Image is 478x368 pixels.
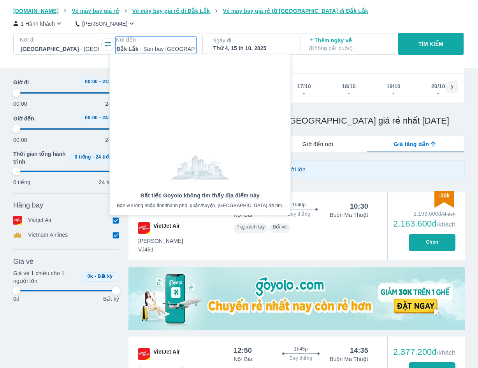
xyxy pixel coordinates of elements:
span: Đổi vé [272,224,287,230]
p: Giá vé 1 chiều cho 1 người lớn [13,269,78,285]
span: 24:00 [102,115,115,120]
span: 24 tiếng [96,154,115,160]
span: VJ491 [138,246,183,253]
p: ( Không bắt buộc ) [309,44,388,52]
span: VietJet Air [153,222,180,234]
p: Bạn vui lòng nhập tỉnh/thành phố, quận/huyện, [GEOGRAPHIC_DATA] để tìm. [117,202,283,209]
span: [DOMAIN_NAME] [13,8,59,14]
button: [PERSON_NAME] [76,19,136,28]
span: [PERSON_NAME] [138,237,183,245]
span: Bất kỳ [98,274,113,279]
span: 0k [88,274,93,279]
p: 00:00 [13,136,27,144]
span: Giờ đến [13,115,34,122]
div: scrollable day and price [148,81,446,98]
div: 19/10 [387,82,401,90]
span: - [92,154,94,160]
span: /khách [437,349,455,356]
p: Vietjet Air [28,216,52,225]
span: Hãng bay [13,201,43,210]
div: - [432,90,445,96]
span: Vé máy bay giá rẻ đi Đắk Lắk [132,8,210,14]
button: 1 Hành khách [13,19,63,28]
button: Chọn [409,234,455,251]
p: 24 tiếng [99,178,119,186]
img: discount [434,191,454,208]
div: 18/10 [342,82,356,90]
div: 12:50 [234,346,252,355]
div: 14:35 [350,346,368,355]
p: Thêm ngày về [309,37,388,52]
div: - [297,90,311,96]
span: - [99,115,101,120]
p: 24:00 [105,136,119,144]
span: Vé máy bay giá rẻ từ [GEOGRAPHIC_DATA] đi Đắk Lắk [223,8,368,14]
img: city not found icon [171,151,229,185]
p: 00:00 [13,100,27,108]
span: Vé máy bay giá rẻ [72,8,119,14]
p: Rất tiếc Goyolo không tìm thấy địa điểm này [141,192,260,199]
div: 17/10 [297,82,311,90]
p: TÌM KIẾM [418,40,443,48]
p: Vietnam Airlines [28,231,68,239]
p: Nơi đến [116,36,196,44]
div: 2.193.600đ [393,210,455,218]
div: Thứ 4, 15 th 10, 2025 [213,44,292,52]
img: media-0 [128,267,465,330]
span: 1h40p [292,202,306,208]
span: - [99,79,101,84]
div: 10:30 [350,202,368,211]
p: Nơi đi [20,36,100,44]
div: - [342,90,355,96]
button: TÌM KIẾM [398,33,463,55]
p: Buôn Ma Thuột [330,211,368,219]
p: Buôn Ma Thuột [330,355,368,363]
img: VJ [138,222,150,234]
div: - [387,90,400,96]
p: [PERSON_NAME] [82,20,128,28]
div: lab API tabs example [171,136,464,152]
span: Giá tăng dần [394,140,429,148]
span: 00:00 [85,115,98,120]
p: 0 tiếng [13,178,30,186]
div: 2.377.200đ [393,347,455,357]
span: 24:00 [102,79,115,84]
span: 7kg xách tay [237,224,265,230]
p: Bất kỳ [103,295,119,303]
p: 24:00 [105,100,119,108]
span: - [95,274,96,279]
span: 0 tiếng [75,154,91,160]
span: Giá vé [13,257,33,266]
span: VietJet Air [153,348,180,360]
span: 1h45p [294,346,308,352]
span: Thời gian tổng hành trình [13,150,67,166]
span: Giờ đi [13,78,29,86]
span: /khách [437,221,455,228]
img: VJ [138,348,150,360]
div: 2.163.600đ [393,219,455,228]
h1: Vé máy bay từ [GEOGRAPHIC_DATA] đi [GEOGRAPHIC_DATA] giá rẻ nhất [DATE] [128,115,465,126]
span: Giờ đến nơi [302,140,333,148]
p: 1 Hành khách [21,20,55,28]
p: Nội Bài [234,355,252,363]
p: 0đ [13,295,19,303]
span: 00:00 [85,79,98,84]
p: Ngày đi [213,37,293,44]
nav: breadcrumb [13,7,465,15]
span: -30k [439,192,450,199]
div: 20/10 [431,82,445,90]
